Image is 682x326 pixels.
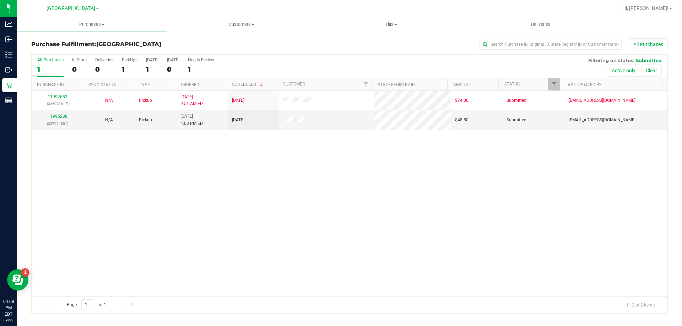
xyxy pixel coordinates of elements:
[180,94,205,107] span: [DATE] 9:51 AM EDT
[17,17,167,32] a: Purchases
[180,113,205,127] span: [DATE] 4:03 PM EDT
[480,39,622,50] input: Search Purchase ID, Original ID, State Registry ID or Customer Name...
[167,57,179,62] div: [DATE]
[360,78,372,90] a: Filter
[146,57,158,62] div: [DATE]
[72,65,87,73] div: 0
[316,21,465,28] span: Tills
[31,41,243,48] h3: Purchase Fulfillment:
[636,57,662,63] span: Submitted
[188,65,214,73] div: 1
[548,78,560,90] a: Filter
[629,38,668,50] button: All Purchases
[7,269,28,291] iframe: Resource center
[105,117,113,122] span: Not Applicable
[95,65,113,73] div: 0
[5,97,12,104] inline-svg: Reports
[36,120,79,127] p: (327094501)
[5,51,12,58] inline-svg: Inventory
[105,97,113,104] button: N/A
[96,41,161,48] span: [GEOGRAPHIC_DATA]
[3,298,14,317] p: 04:08 PM EDT
[167,65,179,73] div: 0
[146,65,158,73] div: 1
[105,98,113,103] span: Not Applicable
[81,299,94,310] input: 1
[37,82,64,87] a: Purchase ID
[95,57,113,62] div: Deliveries
[569,97,635,104] span: [EMAIL_ADDRESS][DOMAIN_NAME]
[37,57,64,62] div: All Purchases
[641,65,662,77] button: Clear
[139,117,152,123] span: Pickup
[122,57,137,62] div: PickUps
[521,21,560,28] span: Deliveries
[455,117,469,123] span: $48.50
[622,5,669,11] span: Hi, [PERSON_NAME]!
[17,21,167,28] span: Purchases
[139,97,152,104] span: Pickup
[181,82,199,87] a: Ordered
[507,97,526,104] span: Submitted
[316,17,466,32] a: Tills
[61,299,112,310] span: Page of 1
[232,117,244,123] span: [DATE]
[621,299,660,310] span: 1 - 2 of 2 items
[569,117,635,123] span: [EMAIL_ADDRESS][DOMAIN_NAME]
[565,82,601,87] a: Last Updated By
[5,66,12,73] inline-svg: Outbound
[48,114,67,119] a: 11995288
[232,97,244,104] span: [DATE]
[36,100,79,107] p: (326971617)
[232,82,264,87] a: Scheduled
[466,17,616,32] a: Deliveries
[453,82,471,87] a: Amount
[507,117,526,123] span: Submitted
[48,94,67,99] a: 11992653
[140,82,150,87] a: Type
[3,317,14,323] p: 09/23
[283,82,305,87] a: Customer
[455,97,469,104] span: $74.00
[122,65,137,73] div: 1
[72,57,87,62] div: In Store
[21,268,29,277] iframe: Resource center unread badge
[188,57,214,62] div: Needs Review
[607,65,640,77] button: Active only
[378,82,415,87] a: State Registry ID
[167,17,316,32] a: Customers
[88,82,116,87] a: Sync Status
[5,36,12,43] inline-svg: Inbound
[37,65,64,73] div: 1
[588,57,634,63] span: Filtering on status:
[105,117,113,123] button: N/A
[167,21,316,28] span: Customers
[5,82,12,89] inline-svg: Retail
[47,5,95,11] span: [GEOGRAPHIC_DATA]
[5,21,12,28] inline-svg: Analytics
[504,82,520,87] a: Status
